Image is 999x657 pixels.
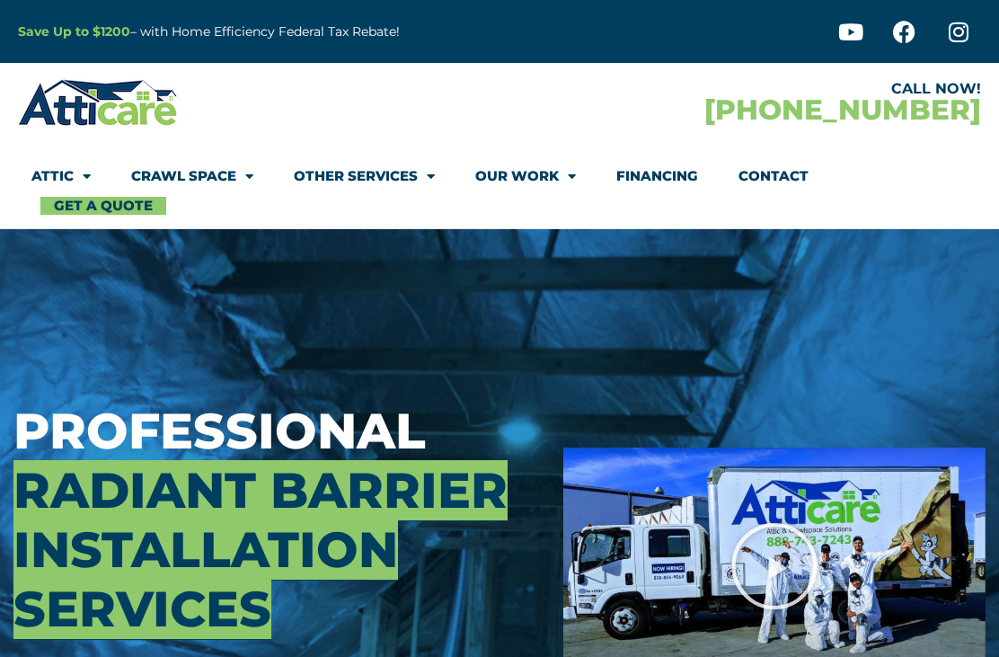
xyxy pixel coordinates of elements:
div: CALL NOW! [499,82,981,96]
a: Other Services [294,155,435,197]
a: Contact [738,155,809,197]
h3: Professional [13,402,536,639]
a: Financing [616,155,698,197]
a: Save Up to $1200 [18,23,130,40]
a: Attic [31,155,91,197]
a: Crawl Space [131,155,253,197]
a: Our Work [475,155,576,197]
p: – with Home Efficiency Federal Tax Rebate! [18,22,585,42]
div: Play Video [729,521,819,611]
nav: Menu [31,155,968,215]
a: Get A Quote [40,197,166,215]
span: Radiant Barrier Installation Services [13,460,508,639]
